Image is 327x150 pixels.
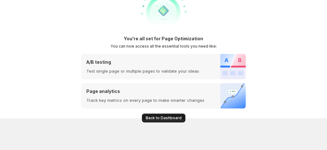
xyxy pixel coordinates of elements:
button: Back to Dashboard [142,114,185,122]
p: Track key metrics on every page to make smarter changes [86,97,204,103]
h2: You can now access all the essential tools you need like: [110,44,217,49]
p: Page analytics [86,88,204,95]
img: Page analytics [220,83,246,108]
p: Test single page or multiple pages to validate your ideas [86,68,199,74]
p: A/B testing [86,59,199,65]
h1: You're all set for Page Optimization [124,36,203,42]
span: Back to Dashboard [146,115,182,121]
img: A/B testing [220,54,246,79]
